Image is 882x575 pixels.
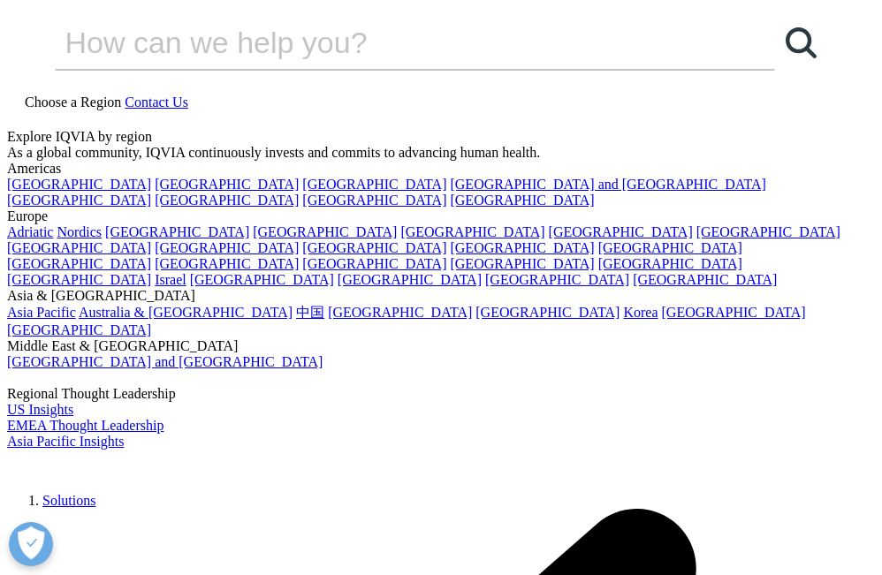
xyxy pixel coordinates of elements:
[125,95,188,110] a: Contact Us
[485,272,629,287] a: [GEOGRAPHIC_DATA]
[450,240,594,255] a: [GEOGRAPHIC_DATA]
[7,386,875,402] div: Regional Thought Leadership
[786,27,817,58] svg: Search
[42,493,95,508] a: Solutions
[7,434,124,449] a: Asia Pacific Insights
[7,288,875,304] div: Asia & [GEOGRAPHIC_DATA]
[302,177,446,192] a: [GEOGRAPHIC_DATA]
[190,272,334,287] a: [GEOGRAPHIC_DATA]
[7,322,151,337] a: [GEOGRAPHIC_DATA]
[7,177,151,192] a: [GEOGRAPHIC_DATA]
[302,240,446,255] a: [GEOGRAPHIC_DATA]
[7,161,875,177] div: Americas
[662,305,806,320] a: [GEOGRAPHIC_DATA]
[623,305,658,320] a: Korea
[7,256,151,271] a: [GEOGRAPHIC_DATA]
[105,224,249,239] a: [GEOGRAPHIC_DATA]
[7,224,53,239] a: Adriatic
[7,338,875,354] div: Middle East & [GEOGRAPHIC_DATA]
[296,305,324,320] a: 中国
[775,16,828,69] a: 搜索
[25,95,121,110] span: Choose a Region
[549,224,693,239] a: [GEOGRAPHIC_DATA]
[79,305,293,320] a: Australia & [GEOGRAPHIC_DATA]
[7,193,151,208] a: [GEOGRAPHIC_DATA]
[7,402,73,417] a: US Insights
[475,305,620,320] a: [GEOGRAPHIC_DATA]
[633,272,777,287] a: [GEOGRAPHIC_DATA]
[7,354,323,369] a: [GEOGRAPHIC_DATA] and [GEOGRAPHIC_DATA]
[155,240,299,255] a: [GEOGRAPHIC_DATA]
[7,305,76,320] a: Asia Pacific
[253,224,397,239] a: [GEOGRAPHIC_DATA]
[450,256,594,271] a: [GEOGRAPHIC_DATA]
[7,145,875,161] div: As a global community, IQVIA continuously invests and commits to advancing human health.
[9,522,53,566] button: Open Preferences
[55,16,725,69] input: 搜索
[155,272,186,287] a: Israel
[450,193,594,208] a: [GEOGRAPHIC_DATA]
[450,177,765,192] a: [GEOGRAPHIC_DATA] and [GEOGRAPHIC_DATA]
[302,256,446,271] a: [GEOGRAPHIC_DATA]
[338,272,482,287] a: [GEOGRAPHIC_DATA]
[7,418,163,433] a: EMEA Thought Leadership
[155,177,299,192] a: [GEOGRAPHIC_DATA]
[155,256,299,271] a: [GEOGRAPHIC_DATA]
[57,224,102,239] a: Nordics
[7,240,151,255] a: [GEOGRAPHIC_DATA]
[7,272,151,287] a: [GEOGRAPHIC_DATA]
[598,240,742,255] a: [GEOGRAPHIC_DATA]
[696,224,840,239] a: [GEOGRAPHIC_DATA]
[7,208,875,224] div: Europe
[302,193,446,208] a: [GEOGRAPHIC_DATA]
[598,256,742,271] a: [GEOGRAPHIC_DATA]
[400,224,544,239] a: [GEOGRAPHIC_DATA]
[155,193,299,208] a: [GEOGRAPHIC_DATA]
[328,305,472,320] a: [GEOGRAPHIC_DATA]
[7,129,875,145] div: Explore IQVIA by region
